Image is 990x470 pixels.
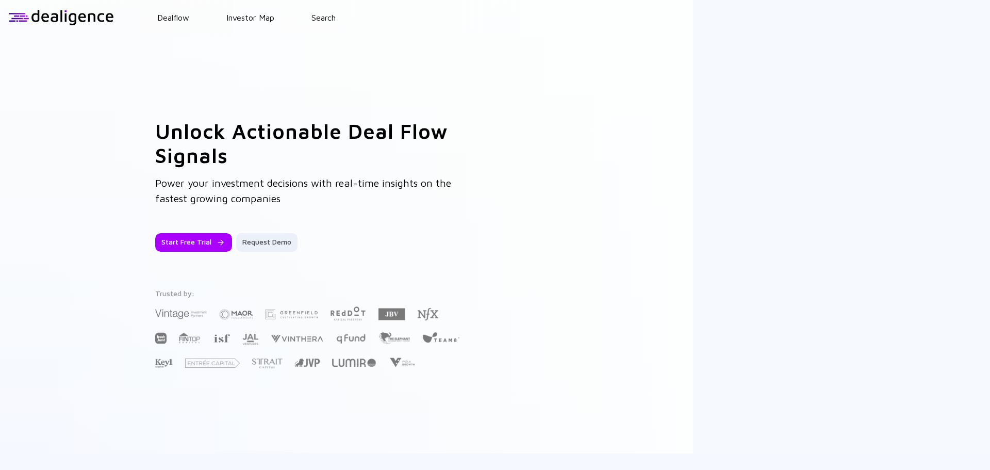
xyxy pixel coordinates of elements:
[332,359,376,367] img: Lumir Ventures
[155,233,232,252] button: Start Free Trial
[185,359,240,368] img: Entrée Capital
[213,333,230,343] img: Israel Secondary Fund
[252,359,283,368] img: Strait Capital
[236,233,298,252] button: Request Demo
[422,332,459,343] img: Team8
[155,119,465,167] h1: Unlock Actionable Deal Flow Signals
[155,359,173,368] img: Key1 Capital
[226,13,274,22] a: Investor Map
[378,307,405,321] img: JBV Capital
[295,359,320,367] img: Jerusalem Venture Partners
[378,332,410,344] img: The Elephant
[155,177,451,204] span: Power your investment decisions with real-time insights on the fastest growing companies
[157,13,189,22] a: Dealflow
[242,334,258,345] img: JAL Ventures
[418,308,438,320] img: NFX
[271,334,323,344] img: Vinthera
[266,310,318,319] img: Greenfield Partners
[311,13,336,22] a: Search
[155,289,461,298] div: Trusted by:
[155,308,207,320] img: Vintage Investment Partners
[336,332,366,345] img: Q Fund
[388,358,416,367] img: Viola Growth
[219,306,253,323] img: Maor Investments
[179,332,201,344] img: FINTOP Capital
[330,304,366,321] img: Red Dot Capital Partners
